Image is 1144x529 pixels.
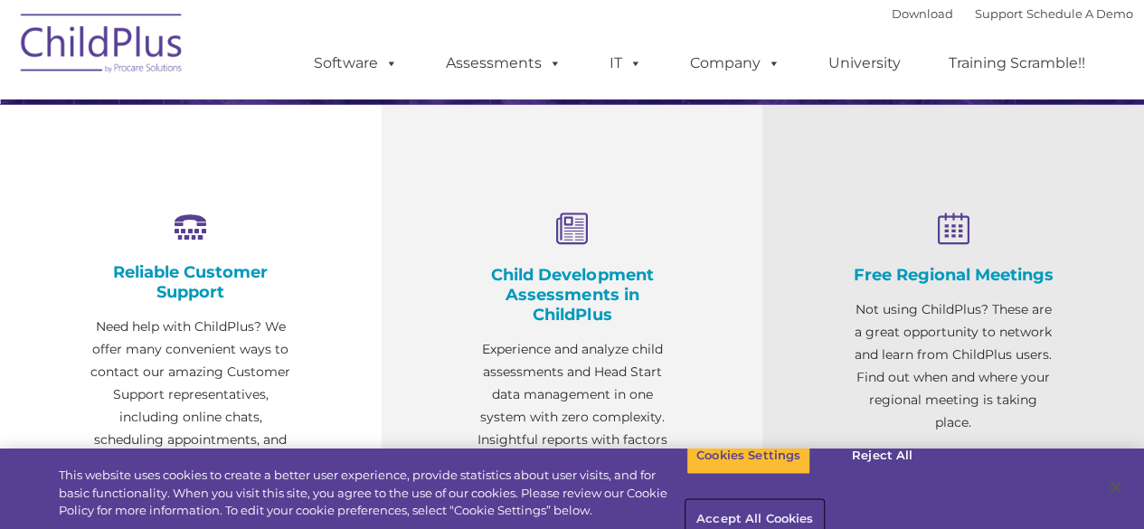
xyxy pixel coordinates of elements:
span: Phone number [251,194,328,207]
font: | [892,6,1133,21]
button: Close [1095,468,1135,507]
h4: Child Development Assessments in ChildPlus [472,265,673,325]
h4: Free Regional Meetings [853,265,1054,285]
a: Schedule A Demo [1026,6,1133,21]
a: Support [975,6,1023,21]
p: Experience and analyze child assessments and Head Start data management in one system with zero c... [472,338,673,474]
p: Need help with ChildPlus? We offer many convenient ways to contact our amazing Customer Support r... [90,316,291,474]
a: Assessments [428,45,580,81]
span: Last name [251,119,307,133]
h4: Reliable Customer Support [90,262,291,302]
a: Software [296,45,416,81]
a: Download [892,6,953,21]
button: Reject All [826,437,939,475]
div: This website uses cookies to create a better user experience, provide statistics about user visit... [59,467,686,520]
button: Cookies Settings [686,437,810,475]
a: Training Scramble!! [931,45,1103,81]
a: University [810,45,919,81]
img: ChildPlus by Procare Solutions [12,1,193,91]
a: IT [591,45,660,81]
a: Company [672,45,799,81]
p: Not using ChildPlus? These are a great opportunity to network and learn from ChildPlus users. Fin... [853,298,1054,434]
